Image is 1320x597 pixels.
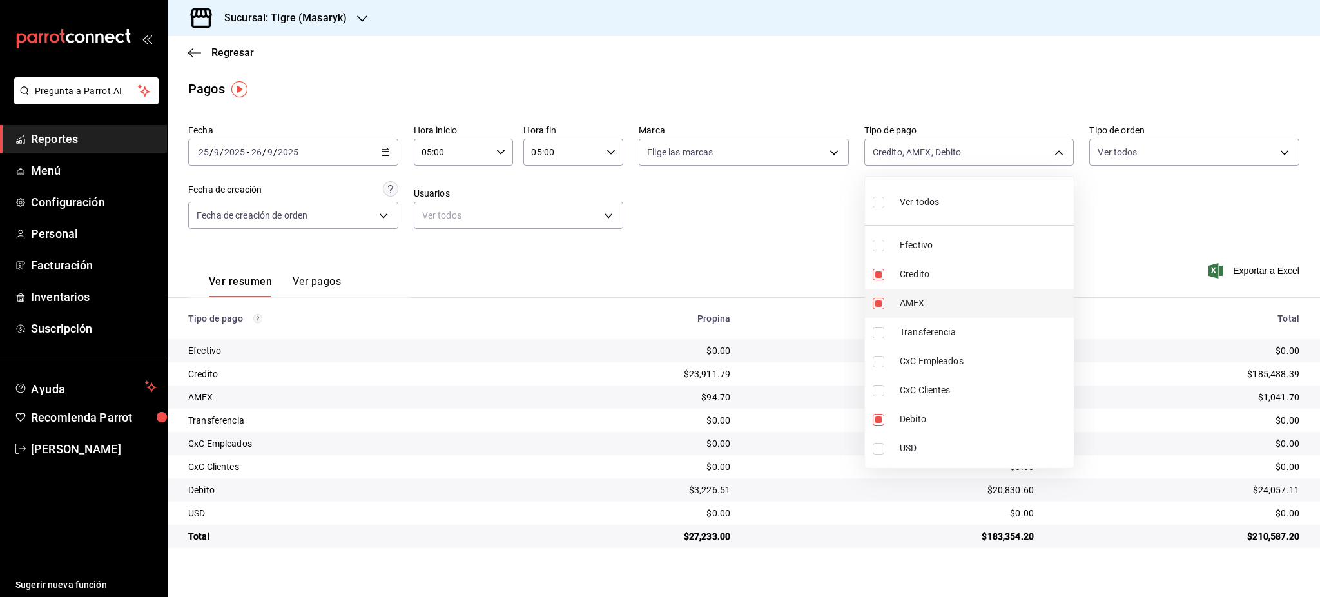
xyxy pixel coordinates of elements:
span: Transferencia [900,326,1069,339]
span: Ver todos [900,195,939,209]
span: Credito [900,268,1069,281]
span: Debito [900,413,1069,426]
span: CxC Empleados [900,355,1069,368]
span: CxC Clientes [900,384,1069,397]
span: Efectivo [900,239,1069,252]
span: USD [900,442,1069,455]
img: Tooltip marker [231,81,247,97]
span: AMEX [900,297,1069,310]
